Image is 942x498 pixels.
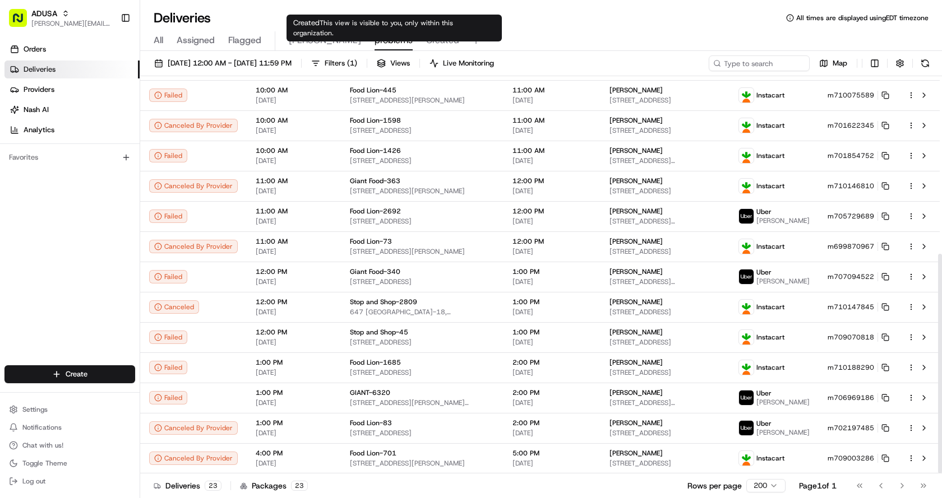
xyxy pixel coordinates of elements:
span: Food Lion-73 [350,237,392,246]
span: [DATE] [256,126,332,135]
span: 12:00 PM [256,267,332,276]
span: [DATE] 12:00 AM - [DATE] 11:59 PM [168,58,292,68]
button: Live Monitoring [424,55,499,71]
span: [PERSON_NAME] [609,207,663,216]
span: Instacart [756,363,784,372]
span: Instacart [756,333,784,342]
span: [PERSON_NAME] [609,297,663,306]
span: 647 [GEOGRAPHIC_DATA]-18, [GEOGRAPHIC_DATA], [GEOGRAPHIC_DATA] [350,308,495,317]
button: Map [814,55,852,71]
span: [DATE] [256,247,332,256]
a: Deliveries [4,60,140,78]
a: 💻API Documentation [90,158,184,178]
button: Canceled [149,300,199,314]
div: Deliveries [154,480,221,491]
button: Log out [4,473,135,489]
div: Packages [240,480,308,491]
span: [PERSON_NAME] [609,176,663,185]
span: [DATE] [256,96,332,105]
img: profile_instacart_ahold_partner.png [739,118,754,133]
span: API Documentation [106,162,180,174]
button: m705729689 [828,212,889,221]
button: Failed [149,391,187,404]
button: m710075589 [828,91,889,100]
p: Rows per page [687,480,742,491]
div: 💻 [95,164,104,173]
button: m709070818 [828,333,889,342]
span: [DATE] [512,398,592,407]
span: [STREET_ADDRESS][PERSON_NAME] [609,156,721,165]
span: 10:00 AM [256,86,332,95]
span: 11:00 AM [512,146,592,155]
span: [PERSON_NAME] [756,398,810,407]
a: 📗Knowledge Base [7,158,90,178]
span: [STREET_ADDRESS] [609,368,721,377]
span: Chat with us! [22,441,63,450]
span: 1:00 PM [256,358,332,367]
img: 1736555255976-a54dd68f-1ca7-489b-9aae-adbdc363a1c4 [11,107,31,127]
span: [DATE] [512,429,592,438]
span: 2:00 PM [512,418,592,427]
span: Food Lion-1426 [350,146,401,155]
span: [STREET_ADDRESS] [350,156,495,165]
span: [PERSON_NAME] [609,267,663,276]
span: [DATE] [512,368,592,377]
span: Instacart [756,151,784,160]
span: Food Lion-83 [350,418,392,427]
div: We're available if you need us! [38,118,142,127]
span: [PERSON_NAME] [609,358,663,367]
span: This view is visible to you, only within this organization. [293,18,453,38]
a: Analytics [4,121,140,139]
div: Favorites [4,148,135,166]
span: Instacart [756,454,784,463]
input: Clear [29,72,185,84]
span: [DATE] [512,308,592,317]
div: Failed [149,331,187,344]
span: 1:00 PM [512,267,592,276]
span: m702197485 [828,423,874,432]
span: [STREET_ADDRESS][PERSON_NAME] [609,217,721,226]
div: 23 [205,481,221,491]
button: Refresh [917,55,933,71]
span: Instacart [756,302,784,311]
button: Failed [149,149,187,162]
span: 4:00 PM [256,449,332,458]
span: [PERSON_NAME] [609,237,663,246]
span: Settings [22,405,48,414]
span: [STREET_ADDRESS] [350,429,495,438]
span: m706969186 [828,393,874,402]
span: [DATE] [256,368,332,377]
button: ADUSA[PERSON_NAME][EMAIL_ADDRESS][PERSON_NAME][DOMAIN_NAME] [4,4,116,31]
span: Instacart [756,121,784,130]
span: Instacart [756,181,784,190]
button: Views [372,55,415,71]
span: Food Lion-1685 [350,358,401,367]
span: 11:00 AM [512,116,592,125]
span: [STREET_ADDRESS] [609,126,721,135]
span: Instacart [756,242,784,251]
button: Failed [149,270,187,283]
img: profile_uber_ahold_partner.png [739,269,754,284]
span: Instacart [756,91,784,100]
button: Failed [149,361,187,374]
span: [STREET_ADDRESS] [350,338,495,347]
span: [DATE] [256,459,332,468]
span: [DATE] [512,126,592,135]
button: ADUSA [31,8,57,19]
img: profile_uber_ahold_partner.png [739,390,754,405]
span: Pylon [112,190,136,198]
span: [DATE] [512,156,592,165]
span: [PERSON_NAME] [609,388,663,397]
button: m710147845 [828,302,889,311]
div: Canceled By Provider [149,179,238,193]
span: Live Monitoring [443,58,494,68]
span: [STREET_ADDRESS][PERSON_NAME] [350,96,495,105]
button: m710146810 [828,181,889,190]
input: Type to search [709,55,810,71]
span: [STREET_ADDRESS] [609,187,721,196]
span: Knowledge Base [22,162,86,174]
span: m709003286 [828,454,874,463]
